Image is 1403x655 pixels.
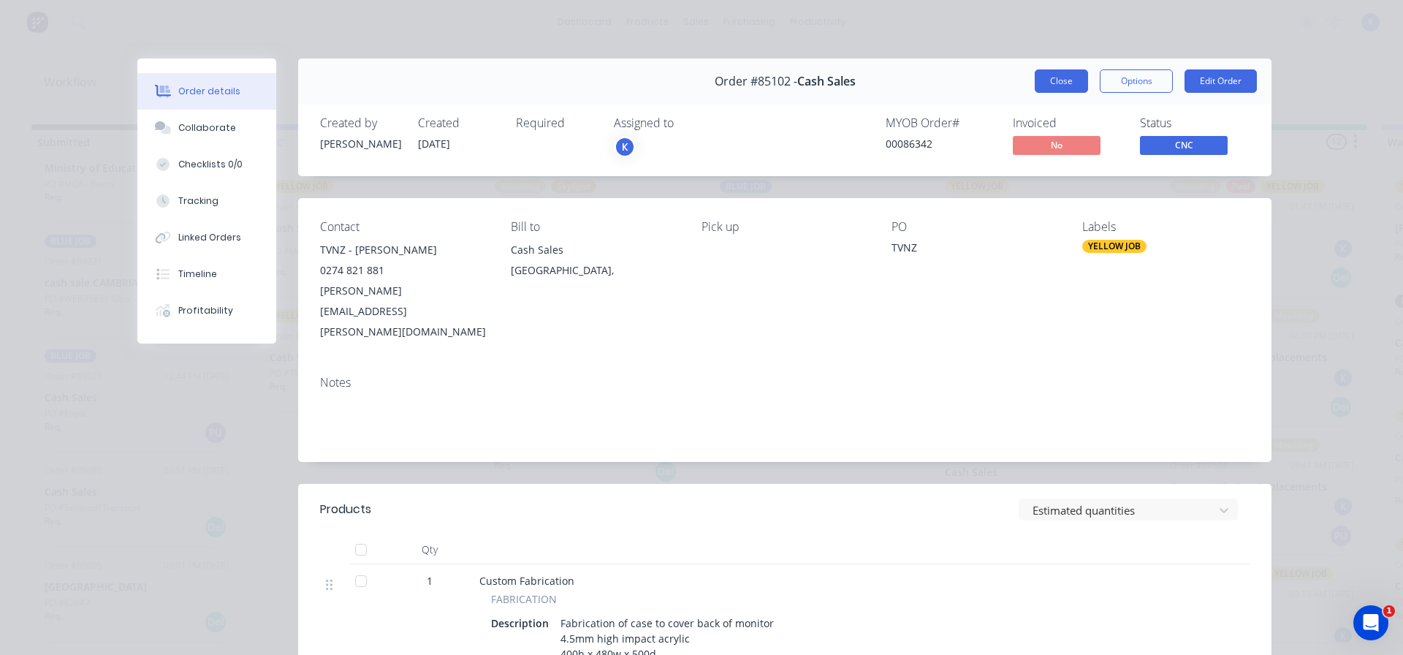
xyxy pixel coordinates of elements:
span: Custom Fabrication [479,574,574,588]
div: [PERSON_NAME][EMAIL_ADDRESS][PERSON_NAME][DOMAIN_NAME] [320,281,487,342]
span: Order #85102 - [715,75,797,88]
div: Pick up [701,220,869,234]
div: [PERSON_NAME] [320,136,400,151]
div: Notes [320,376,1250,390]
span: CNC [1140,136,1228,154]
button: K [614,136,636,158]
button: Checklists 0/0 [137,146,276,183]
div: Timeline [178,268,217,281]
button: Profitability [137,292,276,329]
button: Collaborate [137,110,276,146]
div: Created [418,116,498,130]
div: Assigned to [614,116,760,130]
div: 0274 821 881 [320,260,487,281]
span: 1 [1383,605,1395,617]
div: Order details [178,85,240,98]
button: Close [1035,69,1088,93]
div: Collaborate [178,121,236,135]
div: TVNZ - [PERSON_NAME]0274 821 881[PERSON_NAME][EMAIL_ADDRESS][PERSON_NAME][DOMAIN_NAME] [320,240,487,342]
div: MYOB Order # [886,116,995,130]
div: Qty [386,535,474,564]
div: Cash Sales[GEOGRAPHIC_DATA], [511,240,678,287]
div: 00086342 [886,136,995,151]
button: Linked Orders [137,219,276,256]
div: Bill to [511,220,678,234]
div: Linked Orders [178,231,241,244]
div: Checklists 0/0 [178,158,243,171]
div: Invoiced [1013,116,1122,130]
div: Description [491,613,555,634]
div: Created by [320,116,400,130]
button: Order details [137,73,276,110]
div: Labels [1082,220,1250,234]
iframe: Intercom live chat [1353,605,1388,640]
div: YELLOW JOB [1082,240,1147,253]
button: CNC [1140,136,1228,158]
div: Tracking [178,194,218,208]
div: Status [1140,116,1250,130]
div: Required [516,116,596,130]
div: PO [891,220,1059,234]
button: Edit Order [1185,69,1257,93]
div: TVNZ [891,240,1059,260]
span: 1 [427,573,433,588]
span: FABRICATION [491,591,557,607]
button: Tracking [137,183,276,219]
div: TVNZ - [PERSON_NAME] [320,240,487,260]
div: Cash Sales [511,240,678,260]
div: [GEOGRAPHIC_DATA], [511,260,678,281]
span: No [1013,136,1100,154]
div: Profitability [178,304,233,317]
button: Options [1100,69,1173,93]
div: Products [320,501,371,518]
span: [DATE] [418,137,450,151]
span: Cash Sales [797,75,856,88]
div: Contact [320,220,487,234]
button: Timeline [137,256,276,292]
